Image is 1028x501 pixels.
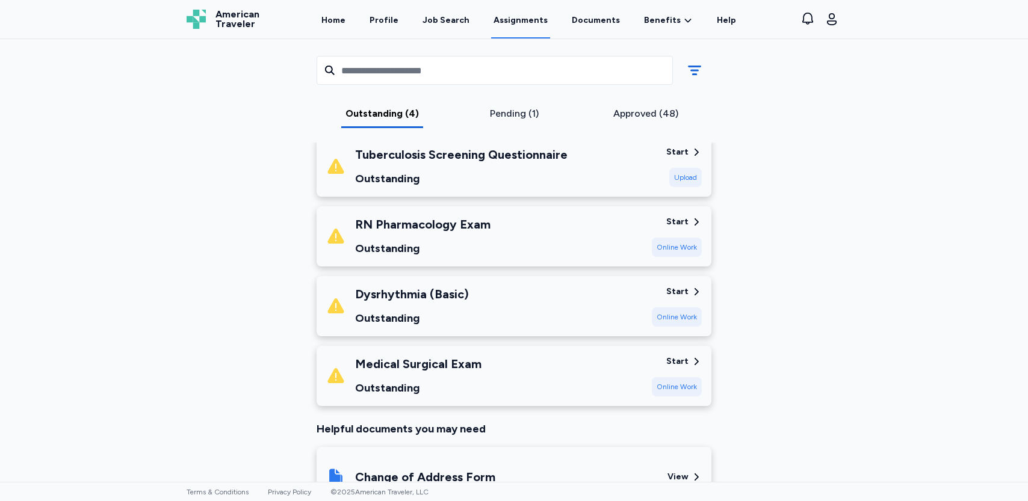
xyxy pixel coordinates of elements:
div: Outstanding [355,240,491,257]
div: Start [666,216,689,228]
div: Job Search [423,14,469,26]
div: View [667,471,689,483]
div: Start [666,286,689,298]
span: Benefits [644,14,681,26]
div: Start [666,355,689,367]
a: Benefits [644,14,693,26]
a: Terms & Conditions [187,488,249,496]
div: Outstanding [355,170,568,187]
div: Upload [669,168,702,187]
div: Pending (1) [453,106,575,121]
div: Helpful documents you may need [317,420,711,437]
div: Outstanding [355,380,481,396]
a: Privacy Policy [268,488,311,496]
div: Change of Address Form [355,469,495,485]
span: American Traveler [215,10,259,29]
div: Approved (48) [584,106,707,121]
span: © 2025 American Traveler, LLC [330,488,429,496]
div: Medical Surgical Exam [355,355,481,372]
div: Online Work [652,307,702,327]
div: Dysrhythmia (Basic) [355,286,469,303]
div: Online Work [652,377,702,396]
div: Start [666,146,689,158]
div: Outstanding (4) [321,106,444,121]
a: Assignments [491,1,550,38]
img: Logo [187,10,206,29]
div: RN Pharmacology Exam [355,216,491,233]
div: Outstanding [355,310,469,327]
div: Online Work [652,238,702,257]
div: Tuberculosis Screening Questionnaire [355,146,568,163]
